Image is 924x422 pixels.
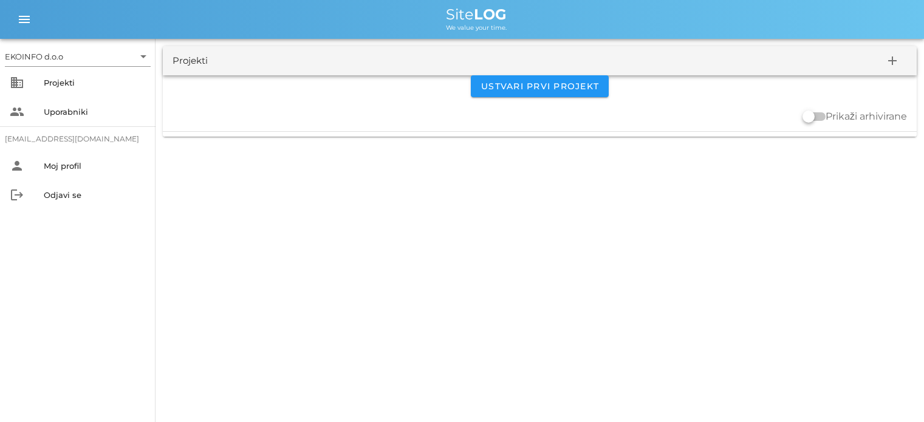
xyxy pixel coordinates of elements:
[44,78,146,87] div: Projekti
[44,107,146,117] div: Uporabniki
[446,5,507,23] span: Site
[5,51,63,62] div: EKOINFO d.o.o
[10,104,24,119] i: people
[10,188,24,202] i: logout
[481,81,599,92] span: Ustvari prvi projekt
[44,190,146,200] div: Odjavi se
[173,54,208,68] div: Projekti
[136,49,151,64] i: arrow_drop_down
[446,24,507,32] span: We value your time.
[10,158,24,173] i: person
[826,111,907,123] label: Prikaži arhivirane
[44,161,146,171] div: Moj profil
[474,5,507,23] b: LOG
[5,47,151,66] div: EKOINFO d.o.o
[885,53,900,68] i: add
[17,12,32,27] i: menu
[471,75,609,97] button: Ustvari prvi projekt
[10,75,24,90] i: business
